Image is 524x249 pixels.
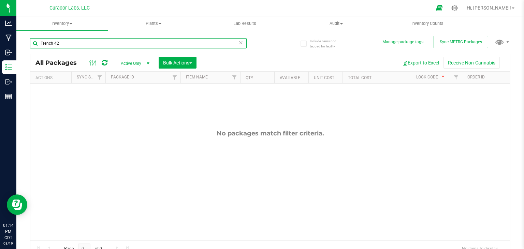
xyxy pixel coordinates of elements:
[502,72,513,83] a: Filter
[108,20,199,27] span: Plants
[440,40,482,44] span: Sync METRC Packages
[382,16,473,31] a: Inventory Counts
[451,72,462,83] a: Filter
[398,57,443,69] button: Export to Excel
[238,38,243,47] span: Clear
[246,75,253,80] a: Qty
[16,20,108,27] span: Inventory
[16,16,108,31] a: Inventory
[5,78,12,85] inline-svg: Outbound
[432,1,447,15] span: Open Ecommerce Menu
[30,38,247,48] input: Search Package ID, Item Name, SKU, Lot or Part Number...
[5,49,12,56] inline-svg: Inbound
[467,5,511,11] span: Hi, [PERSON_NAME]!
[382,39,423,45] button: Manage package tags
[5,64,12,71] inline-svg: Inventory
[467,75,485,79] a: Order Id
[35,75,69,80] div: Actions
[224,20,265,27] span: Lab Results
[416,75,446,79] a: Lock Code
[291,20,381,27] span: Audit
[402,20,453,27] span: Inventory Counts
[3,241,13,246] p: 08/19
[108,16,199,31] a: Plants
[450,5,459,11] div: Manage settings
[5,20,12,27] inline-svg: Analytics
[290,16,382,31] a: Audit
[199,16,291,31] a: Lab Results
[186,75,208,79] a: Item Name
[111,75,134,79] a: Package ID
[77,75,103,79] a: Sync Status
[94,72,105,83] a: Filter
[7,194,27,215] iframe: Resource center
[30,130,510,137] div: No packages match filter criteria.
[443,57,500,69] button: Receive Non-Cannabis
[434,36,488,48] button: Sync METRC Packages
[163,60,192,65] span: Bulk Actions
[35,59,84,67] span: All Packages
[348,75,372,80] a: Total Cost
[5,93,12,100] inline-svg: Reports
[310,39,344,49] span: Include items not tagged for facility
[3,222,13,241] p: 01:14 PM CDT
[49,5,90,11] span: Curador Labs, LLC
[169,72,180,83] a: Filter
[5,34,12,41] inline-svg: Manufacturing
[229,72,240,83] a: Filter
[280,75,300,80] a: Available
[159,57,196,69] button: Bulk Actions
[314,75,334,80] a: Unit Cost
